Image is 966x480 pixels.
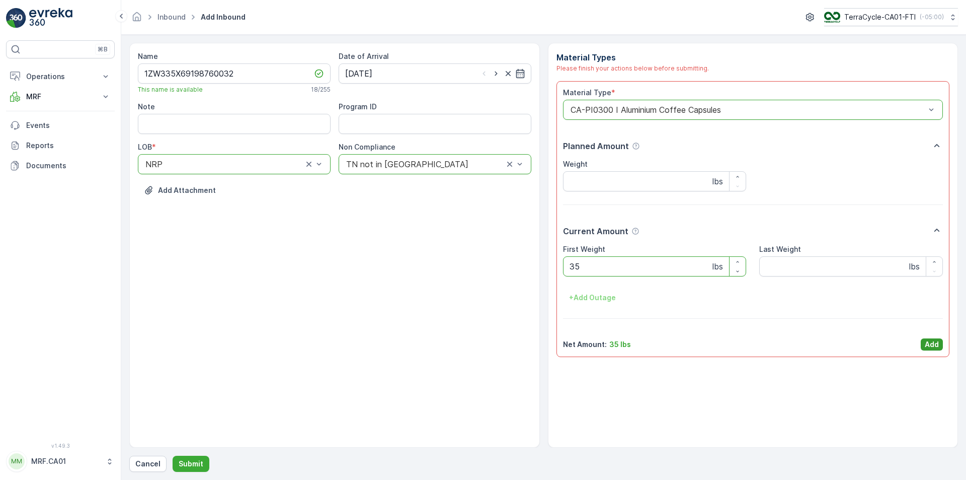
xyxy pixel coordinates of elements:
[563,88,611,97] label: Material Type
[6,443,115,449] span: v 1.49.3
[311,86,331,94] p: 18 / 255
[759,245,801,253] label: Last Weight
[6,451,115,472] button: MMMRF.CA01
[609,339,631,350] p: 35 lbs
[158,185,216,195] p: Add Attachment
[129,456,167,472] button: Cancel
[6,156,115,176] a: Documents
[556,51,950,63] p: Material Types
[921,338,943,351] button: Add
[9,453,25,469] div: MM
[6,8,26,28] img: logo
[563,290,622,306] button: +Add Outage
[712,175,723,187] p: lbs
[6,87,115,107] button: MRF
[29,8,72,28] img: logo_light-DOdMpM7g.png
[339,143,395,151] label: Non Compliance
[339,102,377,111] label: Program ID
[6,115,115,135] a: Events
[631,227,639,235] div: Help Tooltip Icon
[157,13,186,21] a: Inbound
[824,8,958,26] button: TerraCycle-CA01-FTI(-05:00)
[138,102,155,111] label: Note
[569,293,616,303] p: + Add Outage
[844,12,916,22] p: TerraCycle-CA01-FTI
[712,260,723,272] p: lbs
[173,456,209,472] button: Submit
[339,52,389,60] label: Date of Arrival
[179,459,203,469] p: Submit
[920,13,944,21] p: ( -05:00 )
[632,142,640,150] div: Help Tooltip Icon
[138,52,158,60] label: Name
[556,63,950,73] div: Please finish your actions below before submitting.
[563,160,588,168] label: Weight
[26,120,111,130] p: Events
[909,260,920,272] p: lbs
[138,182,222,198] button: Upload File
[824,12,840,23] img: TC_BVHiTW6.png
[26,72,95,82] p: Operations
[339,63,531,84] input: dd/mm/yyyy
[6,66,115,87] button: Operations
[563,245,605,253] label: First Weight
[138,86,203,94] span: This name is available
[563,140,629,152] p: Planned Amount
[563,339,607,350] p: Net Amount :
[925,339,939,350] p: Add
[563,225,628,237] p: Current Amount
[199,12,248,22] span: Add Inbound
[135,459,160,469] p: Cancel
[98,45,108,53] p: ⌘B
[26,92,95,102] p: MRF
[26,141,111,151] p: Reports
[131,15,142,24] a: Homepage
[31,456,101,466] p: MRF.CA01
[138,143,152,151] label: LOB
[6,135,115,156] a: Reports
[26,161,111,171] p: Documents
